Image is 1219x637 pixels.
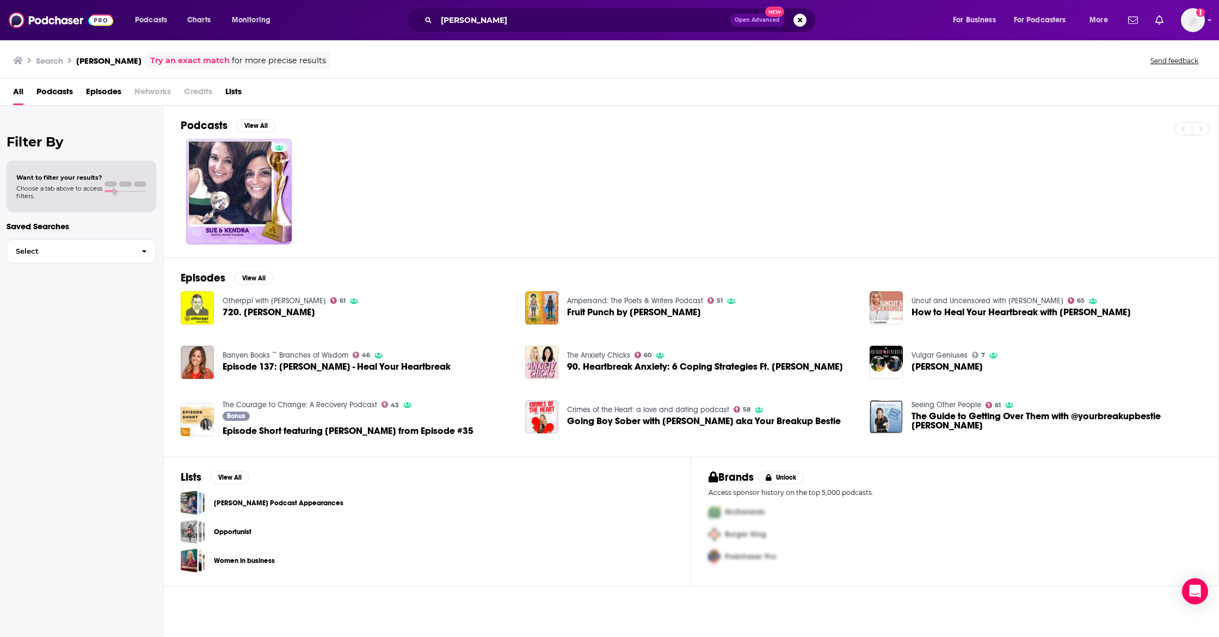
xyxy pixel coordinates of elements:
[134,83,171,105] span: Networks
[7,239,156,264] button: Select
[1014,13,1066,28] span: For Podcasters
[525,400,558,433] a: Going Boy Sober with Kendra Allen aka Your Breakup Bestie
[223,362,451,371] span: Episode 137: [PERSON_NAME] - Heal Your Heartbreak
[972,352,986,358] a: 7
[765,7,785,17] span: New
[214,555,275,567] a: Women in business
[912,362,983,371] a: Kendra Allen
[1089,13,1108,28] span: More
[150,54,230,67] a: Try an exact match
[525,346,558,379] img: 90. Heartbreak Anxiety: 6 Coping Strategies Ft. Kendra Allen
[1068,297,1085,304] a: 65
[135,13,167,28] span: Podcasts
[1196,8,1205,17] svg: Add a profile image
[224,11,285,29] button: open menu
[704,523,725,546] img: Second Pro Logo
[362,353,370,358] span: 46
[730,14,785,27] button: Open AdvancedNew
[391,403,399,408] span: 43
[870,291,903,324] img: How to Heal Your Heartbreak with Kendra Allen
[567,308,701,317] span: Fruit Punch by [PERSON_NAME]
[912,412,1201,430] a: The Guide to Getting Over Them with @yourbreakupbestie Kendra Allen
[1181,8,1205,32] img: User Profile
[1181,8,1205,32] span: Logged in as sarahhallprinc
[181,519,205,544] a: Opportunist
[567,416,841,426] a: Going Boy Sober with Kendra Allen aka Your Breakup Bestie
[436,11,730,29] input: Search podcasts, credits, & more...
[912,362,983,371] span: [PERSON_NAME]
[1007,11,1082,29] button: open menu
[912,296,1063,305] a: Uncut and Uncensored with Caroline Stanbury
[181,119,275,132] a: PodcastsView All
[7,248,133,255] span: Select
[870,346,903,379] img: Kendra Allen
[525,291,558,324] img: Fruit Punch by Kendra Allen
[223,308,315,317] span: 720. [PERSON_NAME]
[36,83,73,105] a: Podcasts
[704,501,725,523] img: First Pro Logo
[214,497,343,509] a: [PERSON_NAME] Podcast Appearances
[181,291,214,324] img: 720. Kendra Allen
[86,83,121,105] a: Episodes
[330,297,346,304] a: 61
[9,10,113,30] a: Podchaser - Follow, Share and Rate Podcasts
[995,403,1001,408] span: 61
[232,54,326,67] span: for more precise results
[1151,11,1168,29] a: Show notifications dropdown
[181,346,214,379] img: Episode 137: Kendra Allen - Heal Your Heartbreak
[36,56,63,66] h3: Search
[223,362,451,371] a: Episode 137: Kendra Allen - Heal Your Heartbreak
[981,353,985,358] span: 7
[635,352,652,358] a: 60
[181,548,205,573] a: Women in business
[725,552,776,561] span: Podchaser Pro
[912,308,1131,317] a: How to Heal Your Heartbreak with Kendra Allen
[567,351,630,360] a: The Anxiety Chicks
[181,271,273,285] a: EpisodesView All
[76,56,141,66] h3: [PERSON_NAME]
[223,351,348,360] a: Banyen Books ~ Branches of Wisdom
[1147,56,1202,65] button: Send feedback
[567,362,843,371] span: 90. Heartbreak Anxiety: 6 Coping Strategies Ft. [PERSON_NAME]
[180,11,217,29] a: Charts
[16,185,102,200] span: Choose a tab above to access filters.
[181,119,227,132] h2: Podcasts
[567,308,701,317] a: Fruit Punch by Kendra Allen
[181,491,205,515] span: Allen C. Paul Podcast Appearances
[417,8,826,33] div: Search podcasts, credits, & more...
[381,401,399,408] a: 43
[1182,578,1208,604] div: Open Intercom Messenger
[912,308,1131,317] span: How to Heal Your Heartbreak with [PERSON_NAME]
[567,405,729,414] a: Crimes of the Heart: a love and dating podcast
[181,470,201,484] h2: Lists
[912,351,968,360] a: Vulgar Geniuses
[870,400,903,433] a: The Guide to Getting Over Them with @yourbreakupbestie Kendra Allen
[223,308,315,317] a: 720. Kendra Allen
[717,298,723,303] span: 51
[735,17,780,23] span: Open Advanced
[912,412,1201,430] span: The Guide to Getting Over Them with @yourbreakupbestie [PERSON_NAME]
[340,298,346,303] span: 61
[953,13,996,28] span: For Business
[567,296,703,305] a: Ampersand: The Poets & Writers Podcast
[225,83,242,105] a: Lists
[734,406,751,413] a: 58
[223,296,326,305] a: Otherppl with Brad Listi
[232,13,270,28] span: Monitoring
[184,83,212,105] span: Credits
[223,400,377,409] a: The Courage to Change: A Recovery Podcast
[187,13,211,28] span: Charts
[1082,11,1122,29] button: open menu
[13,83,23,105] a: All
[210,471,249,484] button: View All
[353,352,371,358] a: 46
[227,413,245,419] span: Bonus
[644,353,651,358] span: 60
[743,407,750,412] span: 58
